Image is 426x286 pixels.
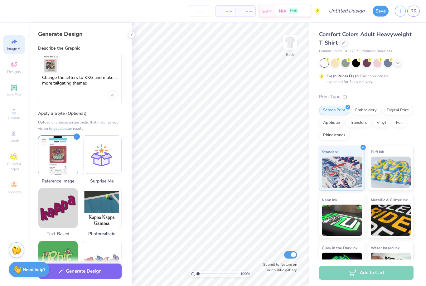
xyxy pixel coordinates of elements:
[392,118,407,128] div: Foil
[284,36,296,49] img: Back
[9,138,19,143] span: Greek
[322,205,362,236] img: Neon Ink
[82,188,121,228] img: Photorealistic
[319,118,344,128] div: Applique
[279,8,286,14] span: N/A
[38,119,122,132] div: Upload or choose an aesthetic that matches your vision to get a better result
[8,115,20,120] span: Upload
[188,5,212,17] input: – –
[219,8,232,14] span: – –
[286,52,294,57] div: Back
[7,46,22,51] span: Image AI
[290,9,297,13] span: FREE
[38,30,122,38] div: Generate Design
[82,241,121,280] img: 80s & 90s
[7,190,22,195] span: Decorate
[82,178,122,184] span: Surprise Me
[373,118,390,128] div: Vinyl
[319,31,412,46] span: Comfort Colors Adult Heavyweight T-Shirt
[371,148,384,155] span: Puff Ink
[319,93,414,100] div: Print Type
[371,245,399,251] span: Water based Ink
[351,106,381,115] div: Embroidery
[322,253,362,284] img: Glow in the Dark Ink
[38,136,78,175] img: Upload reference
[327,73,403,85] div: This color can be expedited for 5 day delivery.
[322,148,338,155] span: Standard
[7,69,21,74] span: Designs
[38,110,122,117] label: Apply a Style (Optional)
[324,5,370,17] input: Untitled Design
[371,157,411,188] img: Puff Ink
[327,74,360,79] strong: Fresh Prints Flash:
[38,178,78,184] span: Reference Image
[3,162,25,172] span: Clipart & logos
[371,205,411,236] img: Metallic & Glitter Ink
[345,49,358,54] span: # C1717
[42,75,118,90] textarea: Change the letters to KKG and make it more tailgating themed
[410,7,417,15] span: RR
[319,49,342,54] span: Comfort Colors
[55,55,60,60] svg: Remove uploaded image
[38,230,78,237] span: Text-Based
[38,45,122,51] label: Describe the Graphic
[108,90,118,100] div: Upload image
[373,6,389,17] button: Save
[38,188,78,228] img: Text-Based
[42,56,58,72] img: Upload 1
[361,49,393,54] span: Minimum Order: 24 +
[383,106,413,115] div: Digital Print
[38,264,122,279] button: Generate Design
[322,245,357,251] span: Glow in the Dark Ink
[240,271,250,277] span: 100 %
[322,196,337,203] span: Neon Ink
[346,118,371,128] div: Transfers
[319,131,349,140] div: Rhinestones
[322,157,362,188] img: Standard
[239,8,252,14] span: – –
[38,241,78,280] img: 60s & 70s
[7,92,22,97] span: Add Text
[23,267,45,273] strong: Need help?
[260,262,297,273] label: Submit to feature on our public gallery.
[82,230,122,237] span: Photorealistic
[407,6,420,17] a: RR
[319,106,349,115] div: Screen Print
[371,196,408,203] span: Metallic & Glitter Ink
[371,253,411,284] img: Water based Ink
